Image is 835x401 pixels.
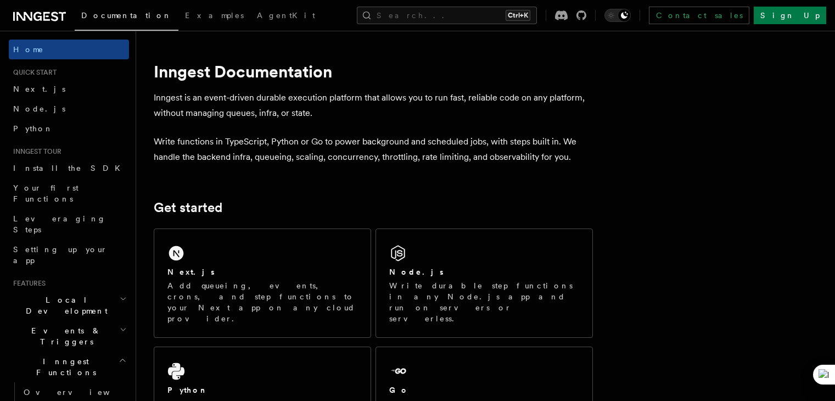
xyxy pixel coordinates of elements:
[185,11,244,20] span: Examples
[9,147,61,156] span: Inngest tour
[9,290,129,321] button: Local Development
[9,356,119,378] span: Inngest Functions
[75,3,178,31] a: Documentation
[9,294,120,316] span: Local Development
[9,79,129,99] a: Next.js
[754,7,826,24] a: Sign Up
[389,266,444,277] h2: Node.js
[9,178,129,209] a: Your first Functions
[24,388,137,397] span: Overview
[154,229,371,338] a: Next.jsAdd queueing, events, crons, and step functions to your Next app on any cloud provider.
[389,280,579,324] p: Write durable step functions in any Node.js app and run on servers or serverless.
[154,200,222,215] a: Get started
[9,209,129,240] a: Leveraging Steps
[154,134,593,165] p: Write functions in TypeScript, Python or Go to power background and scheduled jobs, with steps bu...
[257,11,315,20] span: AgentKit
[178,3,250,30] a: Examples
[13,183,79,203] span: Your first Functions
[604,9,631,22] button: Toggle dark mode
[13,245,108,265] span: Setting up your app
[167,280,357,324] p: Add queueing, events, crons, and step functions to your Next app on any cloud provider.
[13,44,44,55] span: Home
[9,321,129,352] button: Events & Triggers
[9,68,57,77] span: Quick start
[13,104,65,113] span: Node.js
[9,325,120,347] span: Events & Triggers
[250,3,322,30] a: AgentKit
[376,229,593,338] a: Node.jsWrite durable step functions in any Node.js app and run on servers or serverless.
[506,10,530,21] kbd: Ctrl+K
[9,99,129,119] a: Node.js
[167,266,215,277] h2: Next.js
[649,7,749,24] a: Contact sales
[9,279,46,288] span: Features
[9,119,129,138] a: Python
[357,7,537,24] button: Search...Ctrl+K
[154,90,593,121] p: Inngest is an event-driven durable execution platform that allows you to run fast, reliable code ...
[167,385,208,396] h2: Python
[13,164,127,172] span: Install the SDK
[13,214,106,234] span: Leveraging Steps
[13,124,53,133] span: Python
[9,40,129,59] a: Home
[13,85,65,93] span: Next.js
[81,11,172,20] span: Documentation
[9,240,129,270] a: Setting up your app
[9,352,129,382] button: Inngest Functions
[154,62,593,81] h1: Inngest Documentation
[9,158,129,178] a: Install the SDK
[389,385,409,396] h2: Go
